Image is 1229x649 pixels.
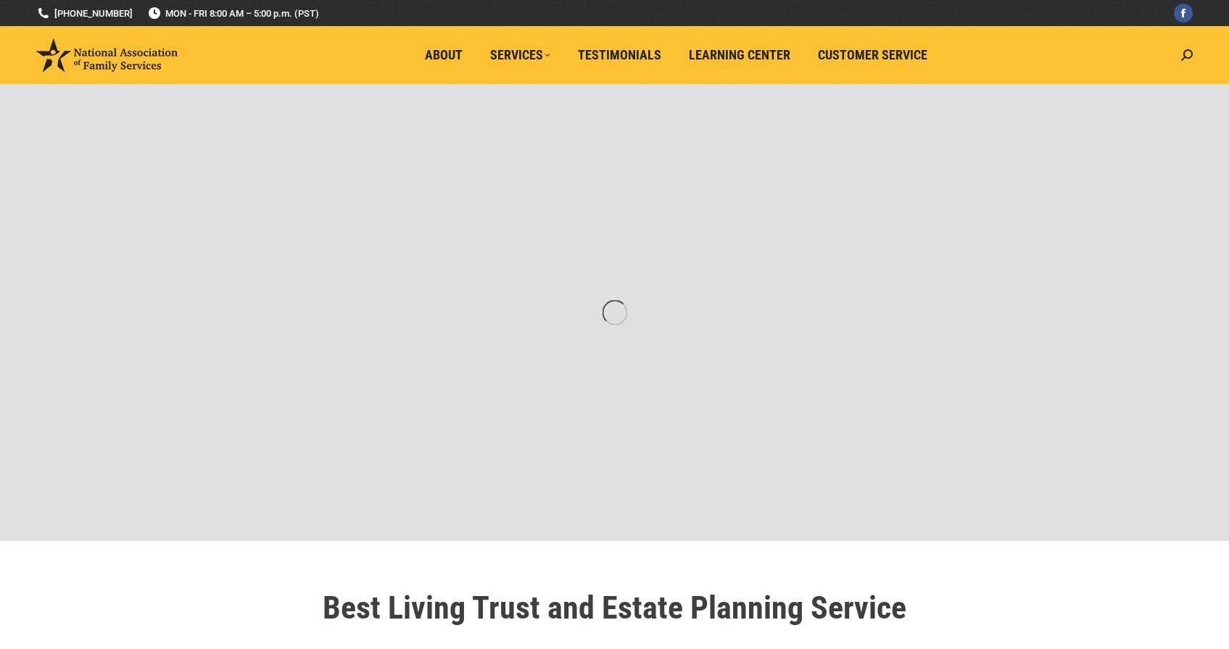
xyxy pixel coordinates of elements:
span: Services [490,47,550,63]
span: MON - FRI 8:00 AM – 5:00 p.m. (PST) [147,7,319,20]
a: Customer Service [808,41,938,69]
a: Learning Center [679,41,800,69]
h1: Best Living Trust and Estate Planning Service [209,592,1021,624]
a: About [415,41,473,69]
a: [PHONE_NUMBER] [36,7,133,20]
span: About [425,47,463,63]
img: National Association of Family Services [36,38,178,72]
span: Learning Center [689,47,790,63]
a: Testimonials [568,41,671,69]
span: Testimonials [578,47,661,63]
span: Customer Service [818,47,927,63]
a: Facebook page opens in new window [1174,4,1193,22]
